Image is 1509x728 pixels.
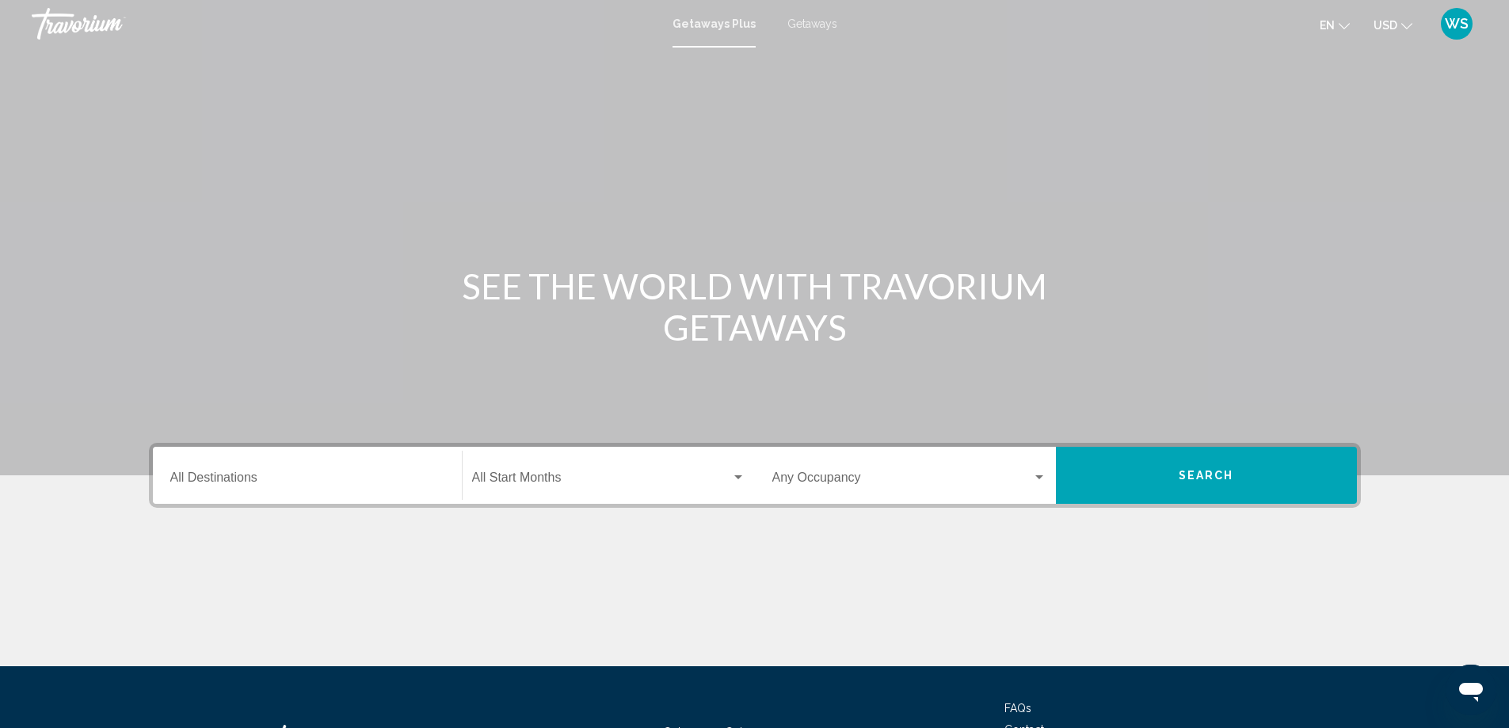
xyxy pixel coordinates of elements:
[1374,13,1412,36] button: Change currency
[1056,447,1357,504] button: Search
[1436,7,1477,40] button: User Menu
[1446,665,1496,715] iframe: Botón para iniciar la ventana de mensajería
[32,8,657,40] a: Travorium
[1179,470,1234,482] span: Search
[1004,702,1031,715] a: FAQs
[1320,13,1350,36] button: Change language
[1320,19,1335,32] span: en
[1374,19,1397,32] span: USD
[787,17,837,30] a: Getaways
[1445,16,1469,32] span: WS
[458,265,1052,348] h1: SEE THE WORLD WITH TRAVORIUM GETAWAYS
[673,17,756,30] a: Getaways Plus
[153,447,1357,504] div: Search widget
